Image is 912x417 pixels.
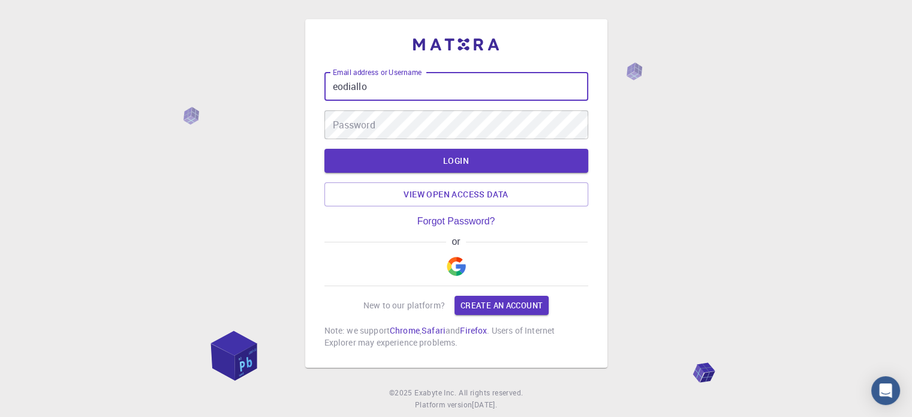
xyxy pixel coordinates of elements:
[472,399,497,411] a: [DATE].
[472,400,497,409] span: [DATE] .
[389,387,414,399] span: © 2025
[390,325,420,336] a: Chrome
[414,387,456,399] a: Exabyte Inc.
[363,299,445,311] p: New to our platform?
[414,388,456,397] span: Exabyte Inc.
[417,216,495,227] a: Forgot Password?
[446,236,466,247] span: or
[459,387,523,399] span: All rights reserved.
[455,296,549,315] a: Create an account
[460,325,487,336] a: Firefox
[324,149,588,173] button: LOGIN
[871,376,900,405] div: Open Intercom Messenger
[415,399,472,411] span: Platform version
[422,325,446,336] a: Safari
[333,67,422,77] label: Email address or Username
[447,257,466,276] img: Google
[324,182,588,206] a: View open access data
[324,325,588,349] p: Note: we support , and . Users of Internet Explorer may experience problems.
